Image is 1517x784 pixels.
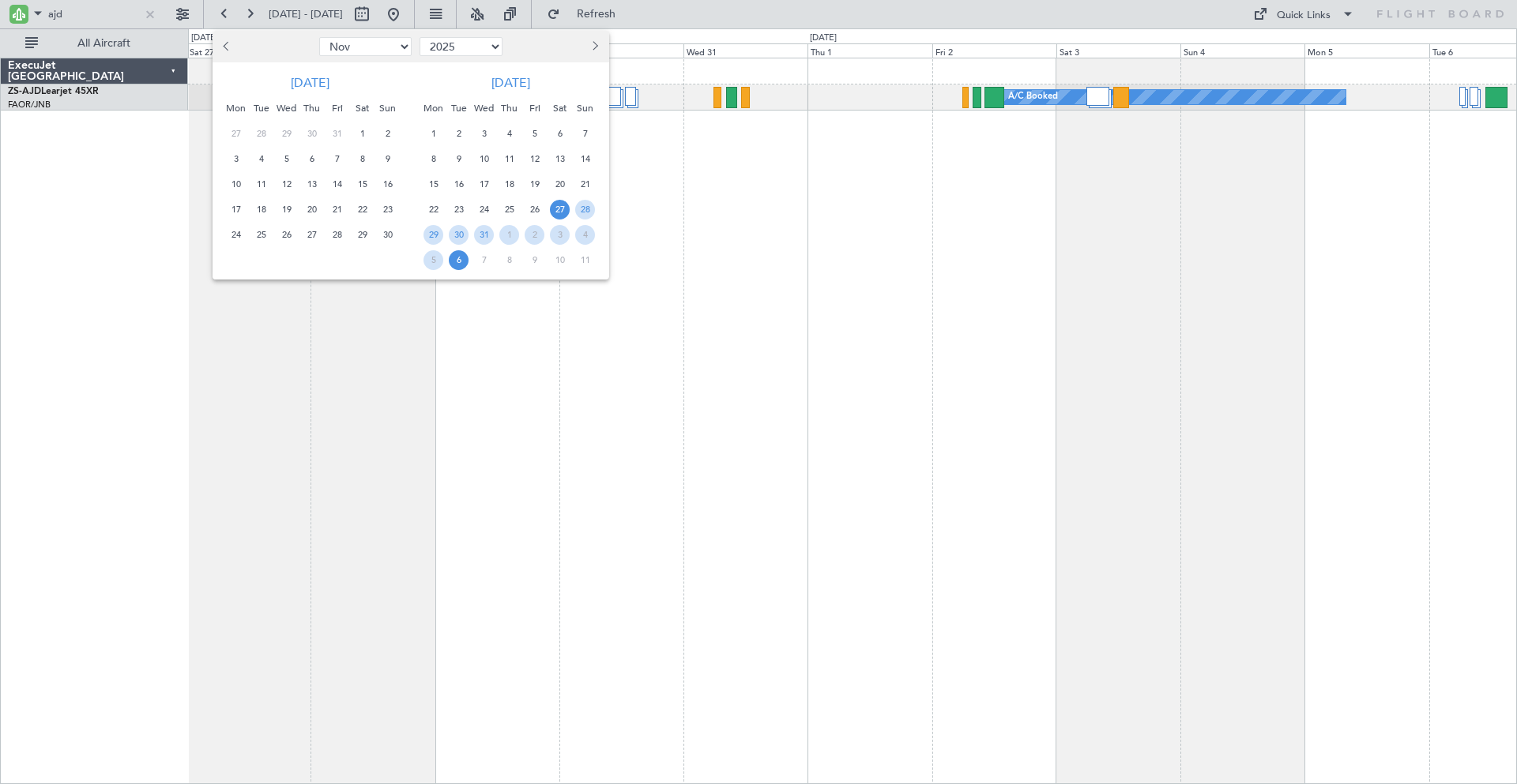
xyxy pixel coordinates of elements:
div: 2-11-2025 [375,121,401,146]
div: 24-11-2025 [224,222,249,247]
span: 2 [378,124,397,144]
span: 20 [302,200,322,219]
div: 12-12-2025 [522,146,548,171]
div: 19-12-2025 [522,171,548,197]
span: 18 [251,200,271,219]
div: 8-11-2025 [350,146,375,171]
div: 12-11-2025 [274,171,299,197]
div: 5-11-2025 [274,146,299,171]
span: 18 [499,174,519,194]
div: 1-12-2025 [421,121,446,146]
div: Thu [299,96,325,121]
div: 29-12-2025 [421,222,446,247]
span: 11 [575,250,595,270]
span: 24 [474,200,494,219]
div: 1-11-2025 [350,121,375,146]
span: 21 [327,200,347,219]
span: 19 [277,200,296,219]
div: 31-10-2025 [325,121,350,146]
div: 10-11-2025 [224,171,249,197]
div: 10-1-2026 [548,247,573,272]
span: 23 [449,200,469,219]
div: 11-1-2026 [573,247,598,272]
div: 28-11-2025 [325,222,350,247]
div: 24-12-2025 [472,197,497,222]
span: 6 [449,250,469,270]
span: 11 [499,149,519,169]
span: 15 [423,174,443,194]
span: 3 [550,225,570,245]
div: 4-12-2025 [497,121,522,146]
div: 15-12-2025 [421,171,446,197]
span: 31 [327,124,347,144]
div: 21-12-2025 [573,171,598,197]
div: 7-11-2025 [325,146,350,171]
span: 13 [550,149,570,169]
div: Sun [375,96,401,121]
span: 21 [575,174,595,194]
span: 28 [327,225,347,245]
div: 9-1-2026 [522,247,548,272]
div: Wed [472,96,497,121]
div: 18-11-2025 [249,197,274,222]
span: 6 [550,124,570,144]
div: 6-12-2025 [548,121,573,146]
span: 2 [449,124,469,144]
div: 6-1-2026 [446,247,472,272]
div: 28-10-2025 [249,121,274,146]
div: 6-11-2025 [299,146,325,171]
span: 25 [499,200,519,219]
div: 22-11-2025 [350,197,375,222]
span: 4 [575,225,595,245]
span: 16 [449,174,469,194]
span: 15 [352,174,372,194]
span: 19 [525,174,544,194]
span: 22 [352,200,372,219]
div: 17-12-2025 [472,171,497,197]
div: 9-12-2025 [446,146,472,171]
span: 5 [423,250,443,270]
div: 7-12-2025 [573,121,598,146]
span: 25 [251,225,271,245]
span: 31 [474,225,494,245]
div: 29-11-2025 [350,222,375,247]
div: 2-12-2025 [446,121,472,146]
div: 17-11-2025 [224,197,249,222]
div: 13-11-2025 [299,171,325,197]
div: Fri [325,96,350,121]
div: 27-11-2025 [299,222,325,247]
div: 2-1-2026 [522,222,548,247]
div: 5-12-2025 [522,121,548,146]
div: 3-11-2025 [224,146,249,171]
div: 27-10-2025 [224,121,249,146]
div: 21-11-2025 [325,197,350,222]
div: Thu [497,96,522,121]
div: 4-11-2025 [249,146,274,171]
span: 22 [423,200,443,219]
span: 8 [423,149,443,169]
div: 14-11-2025 [325,171,350,197]
div: 7-1-2026 [472,247,497,272]
div: Mon [224,96,249,121]
span: 30 [449,225,469,245]
span: 7 [575,124,595,144]
div: 18-12-2025 [497,171,522,197]
div: 26-12-2025 [522,197,548,222]
span: 29 [277,124,296,144]
span: 1 [352,124,372,144]
div: 16-12-2025 [446,171,472,197]
div: 3-12-2025 [472,121,497,146]
span: 9 [449,149,469,169]
div: 8-12-2025 [421,146,446,171]
div: 30-10-2025 [299,121,325,146]
span: 5 [525,124,544,144]
span: 14 [327,174,347,194]
span: 27 [550,200,570,219]
span: 20 [550,174,570,194]
span: 24 [226,225,246,245]
span: 16 [378,174,397,194]
div: 29-10-2025 [274,121,299,146]
span: 27 [302,225,322,245]
span: 30 [302,124,322,144]
span: 3 [474,124,494,144]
